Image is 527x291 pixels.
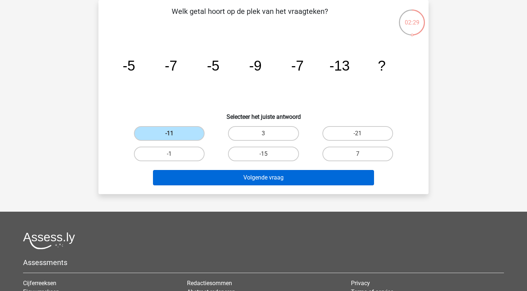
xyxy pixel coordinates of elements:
[291,58,304,73] tspan: -7
[153,170,374,185] button: Volgende vraag
[207,58,219,73] tspan: -5
[378,58,385,73] tspan: ?
[23,280,56,287] a: Cijferreeksen
[165,58,177,73] tspan: -7
[123,58,135,73] tspan: -5
[228,126,299,141] label: 3
[134,126,205,141] label: -11
[329,58,350,73] tspan: -13
[23,232,75,249] img: Assessly logo
[228,147,299,161] label: -15
[249,58,262,73] tspan: -9
[110,6,389,28] p: Welk getal hoort op de plek van het vraagteken?
[23,258,504,267] h5: Assessments
[110,107,417,120] h6: Selecteer het juiste antwoord
[187,280,232,287] a: Redactiesommen
[134,147,205,161] label: -1
[398,9,426,27] div: 02:29
[351,280,370,287] a: Privacy
[322,147,393,161] label: 7
[322,126,393,141] label: -21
